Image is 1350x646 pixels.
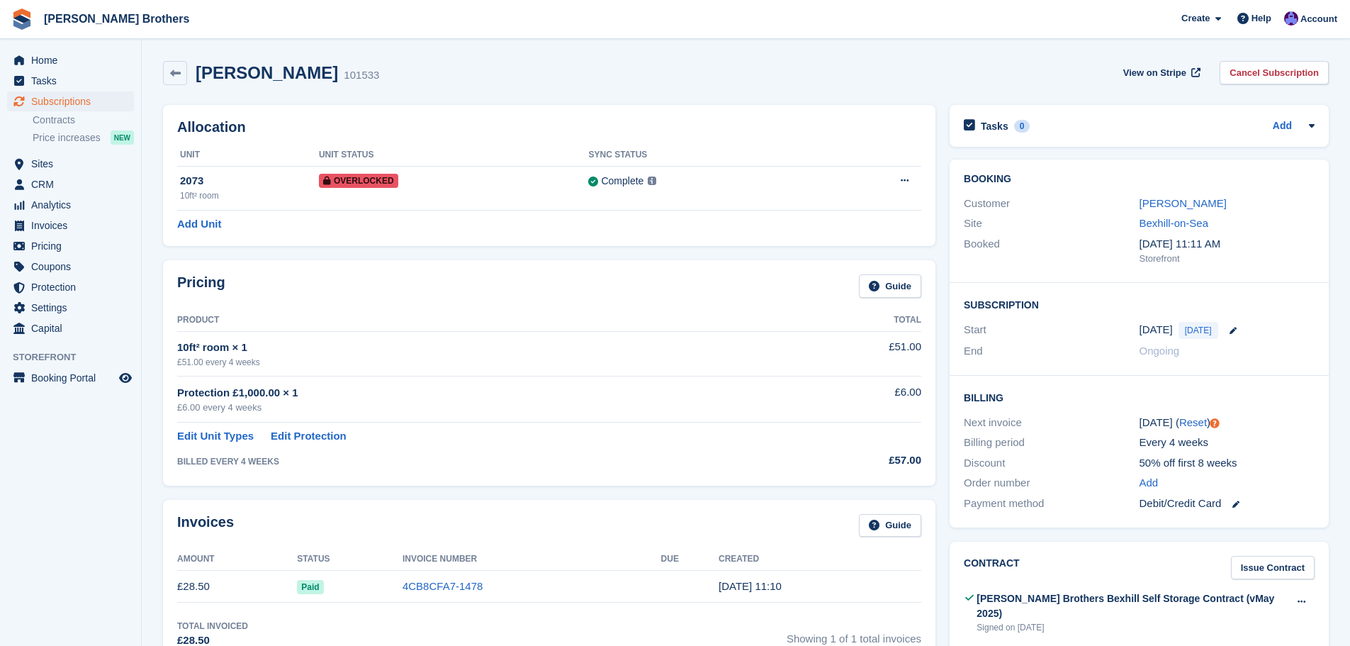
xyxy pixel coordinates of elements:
div: [DATE] 11:11 AM [1140,236,1315,252]
span: Tasks [31,71,116,91]
div: Tooltip anchor [1208,417,1221,430]
a: [PERSON_NAME] [1140,197,1227,209]
a: Reset [1179,416,1207,428]
th: Total [801,309,921,332]
a: menu [7,174,134,194]
a: menu [7,195,134,215]
a: Guide [859,514,921,538]
th: Sync Status [588,144,820,167]
div: Signed on [DATE] [977,621,1288,634]
div: 2073 [180,173,319,189]
div: 101533 [344,67,379,84]
h2: Booking [964,174,1315,185]
img: Becca Clark [1284,11,1298,26]
img: icon-info-grey-7440780725fd019a000dd9b08b2336e03edf1995a4989e88bcd33f0948082b44.svg [648,177,656,185]
a: Add [1140,475,1159,491]
span: Invoices [31,216,116,235]
div: End [964,343,1139,360]
time: 2025-08-14 00:00:00 UTC [1140,322,1173,338]
div: Booked [964,236,1139,266]
a: Edit Protection [271,428,347,445]
div: Total Invoiced [177,620,248,633]
a: Issue Contract [1231,556,1315,579]
a: menu [7,216,134,235]
div: Protection £1,000.00 × 1 [177,385,801,401]
span: Storefront [13,350,141,364]
th: Created [719,548,921,571]
a: 4CB8CFA7-1478 [403,580,483,592]
a: Guide [859,274,921,298]
a: menu [7,91,134,111]
div: Site [964,216,1139,232]
div: BILLED EVERY 4 WEEKS [177,455,801,468]
th: Invoice Number [403,548,661,571]
div: NEW [111,130,134,145]
a: menu [7,277,134,297]
span: Overlocked [319,174,398,188]
h2: Billing [964,390,1315,404]
span: Account [1300,12,1337,26]
a: Cancel Subscription [1220,61,1329,84]
div: Payment method [964,496,1139,512]
a: menu [7,154,134,174]
a: menu [7,236,134,256]
h2: Tasks [981,120,1008,133]
img: stora-icon-8386f47178a22dfd0bd8f6a31ec36ba5ce8667c1dd55bd0f319d3a0aa187defe.svg [11,9,33,30]
a: Price increases NEW [33,130,134,145]
h2: Contract [964,556,1020,579]
a: Edit Unit Types [177,428,254,445]
div: 50% off first 8 weeks [1140,455,1315,472]
span: Analytics [31,195,116,215]
th: Unit [177,144,319,167]
span: CRM [31,174,116,194]
div: 10ft² room × 1 [177,340,801,356]
th: Unit Status [319,144,589,167]
span: View on Stripe [1123,66,1186,80]
h2: Pricing [177,274,225,298]
span: Pricing [31,236,116,256]
div: Customer [964,196,1139,212]
span: Settings [31,298,116,318]
a: menu [7,318,134,338]
span: Create [1181,11,1210,26]
h2: [PERSON_NAME] [196,63,338,82]
td: £28.50 [177,571,297,603]
div: Debit/Credit Card [1140,496,1315,512]
h2: Subscription [964,297,1315,311]
a: Add [1273,118,1292,135]
div: [PERSON_NAME] Brothers Bexhill Self Storage Contract (vMay 2025) [977,591,1288,621]
div: Billing period [964,435,1139,451]
div: Every 4 weeks [1140,435,1315,451]
span: Home [31,50,116,70]
div: Order number [964,475,1139,491]
time: 2025-08-14 10:10:50 UTC [719,580,782,592]
div: Start [964,322,1139,339]
div: £6.00 every 4 weeks [177,401,801,415]
span: [DATE] [1179,322,1218,339]
span: Coupons [31,257,116,277]
th: Status [297,548,403,571]
a: Add Unit [177,216,221,233]
td: £6.00 [801,377,921,423]
a: menu [7,71,134,91]
a: menu [7,257,134,277]
span: Help [1251,11,1271,26]
a: menu [7,368,134,388]
span: Capital [31,318,116,338]
a: menu [7,298,134,318]
div: [DATE] ( ) [1140,415,1315,431]
a: [PERSON_NAME] Brothers [38,7,195,30]
th: Amount [177,548,297,571]
a: View on Stripe [1118,61,1203,84]
a: Contracts [33,113,134,127]
th: Due [661,548,719,571]
div: £57.00 [801,452,921,469]
div: Discount [964,455,1139,472]
span: Protection [31,277,116,297]
span: Ongoing [1140,345,1180,357]
td: £51.00 [801,331,921,376]
a: menu [7,50,134,70]
div: £51.00 every 4 weeks [177,356,801,369]
a: Preview store [117,369,134,386]
span: Price increases [33,131,101,145]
